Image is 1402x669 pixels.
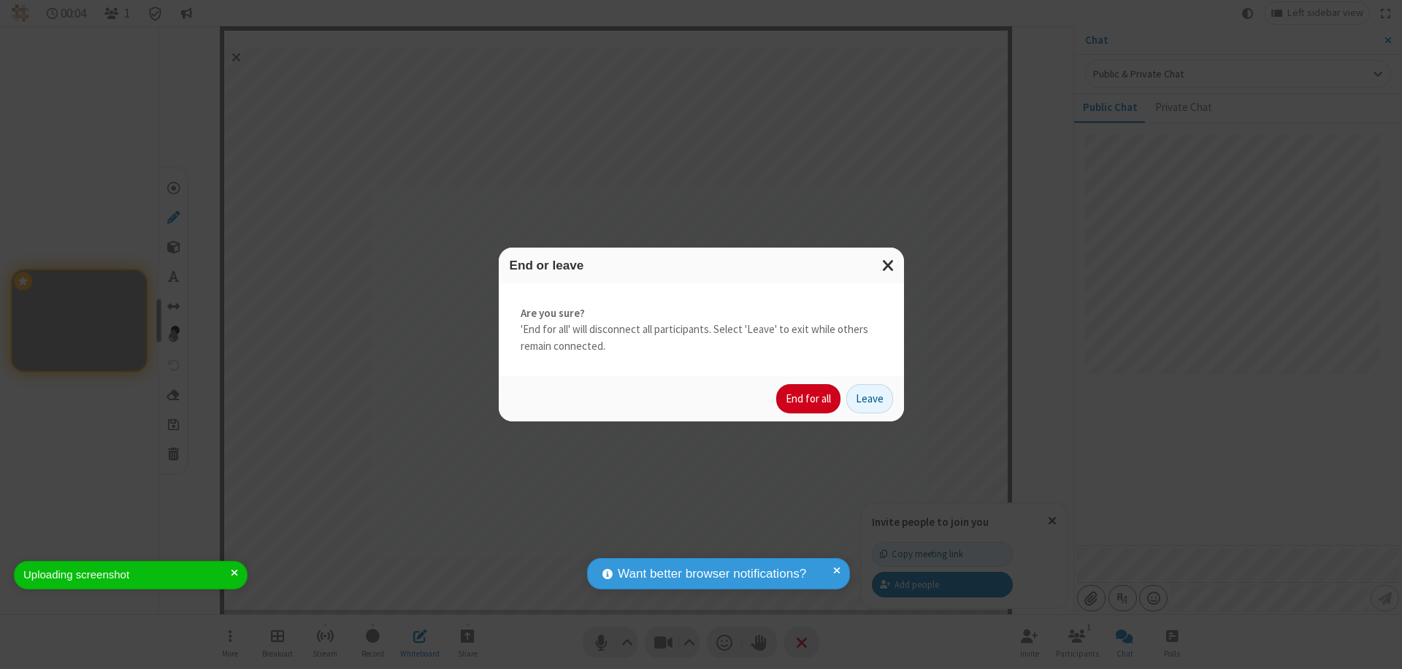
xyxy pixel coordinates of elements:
[23,567,231,584] div: Uploading screenshot
[499,283,904,377] div: 'End for all' will disconnect all participants. Select 'Leave' to exit while others remain connec...
[776,384,840,413] button: End for all
[846,384,893,413] button: Leave
[618,565,806,584] span: Want better browser notifications?
[873,248,904,283] button: Close modal
[521,305,882,322] strong: Are you sure?
[510,259,893,272] h3: End or leave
